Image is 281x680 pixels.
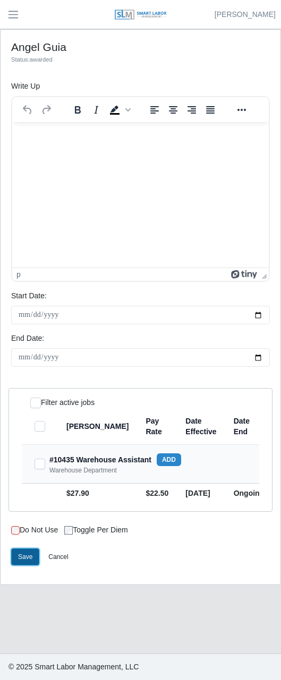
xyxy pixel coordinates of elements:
td: Ongoing [225,484,273,503]
a: Cancel [41,548,75,565]
button: Align right [183,102,201,117]
a: Powered by Tiny [231,270,258,279]
th: Pay Rate [137,408,177,445]
button: Save [11,548,39,565]
button: Align center [164,102,182,117]
iframe: Rich Text Area [12,122,269,268]
div: p [16,270,21,279]
div: Warehouse Department [49,466,117,475]
span: Status:awarded [11,56,53,63]
input: Do Not Use [11,526,20,535]
div: #10435 Warehouse Assistant [49,453,181,466]
button: Undo [19,102,37,117]
button: Redo [37,102,55,117]
button: Reveal or hide additional toolbar items [233,102,251,117]
input: Toggle per diem [64,526,73,535]
button: Align left [146,102,164,117]
td: [DATE] [177,484,225,503]
button: Justify [201,102,219,117]
label: Do Not Use [11,524,58,536]
td: $27.90 [54,484,137,503]
label: Toggle per diem [64,524,128,536]
button: Bold [69,102,87,117]
div: Press the Up and Down arrow keys to resize the editor. [258,268,269,281]
button: Italic [87,102,105,117]
th: [PERSON_NAME] [54,408,137,445]
img: SLM Logo [114,9,167,21]
th: Date End [225,408,273,445]
div: Filter active jobs [30,397,95,408]
div: Background color Black [106,102,132,117]
label: Write Up [11,81,40,92]
h4: Angel Guia [11,40,270,54]
td: $22.50 [137,484,177,503]
label: Start Date: [11,290,47,302]
label: End Date: [11,333,44,344]
button: add [157,453,181,466]
th: Date Effective [177,408,225,445]
a: [PERSON_NAME] [215,9,276,20]
span: © 2025 Smart Labor Management, LLC [8,662,139,671]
